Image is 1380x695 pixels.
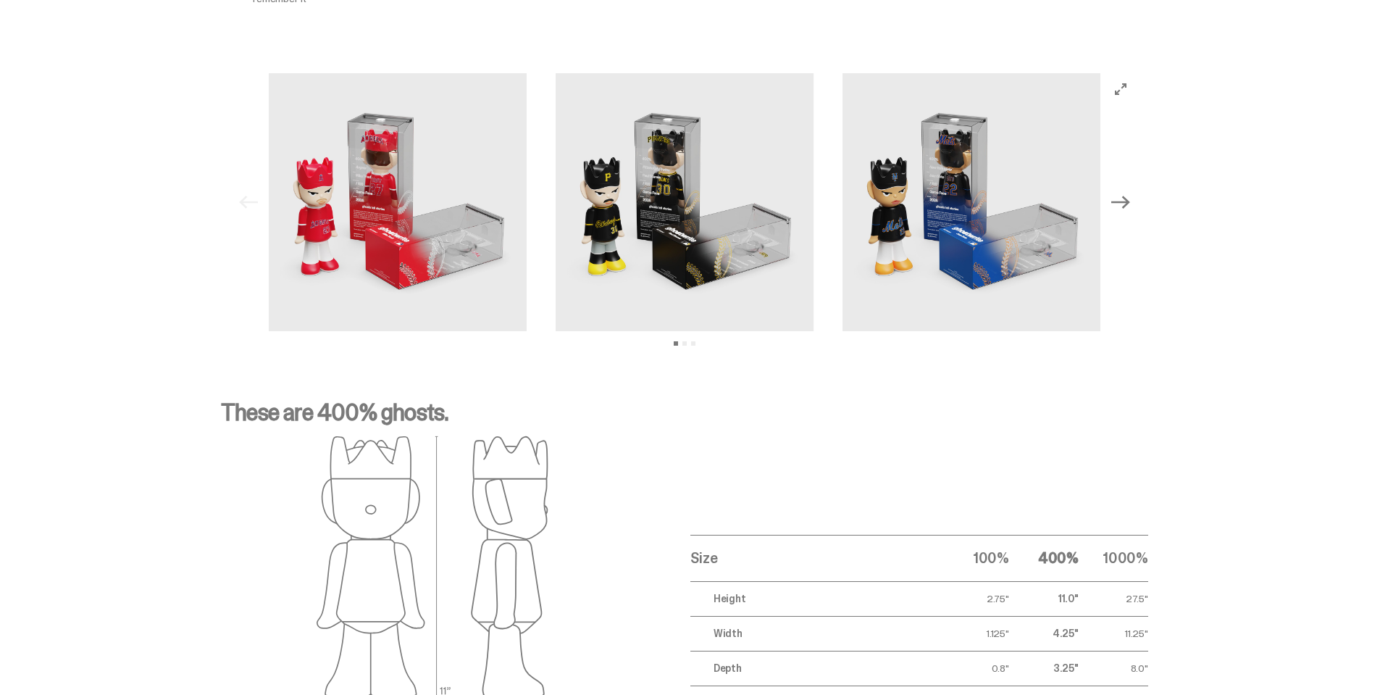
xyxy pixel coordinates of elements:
[690,581,940,616] td: Height
[1079,535,1148,581] th: 1000%
[1079,651,1148,686] td: 8.0"
[691,341,695,346] button: View slide 3
[1079,581,1148,616] td: 27.5"
[1112,80,1129,98] button: View full-screen
[1009,581,1079,616] td: 11.0"
[221,401,1148,436] p: These are 400% ghosts.
[269,73,527,331] img: 1_MLB_400_Media_Gallery_Trout.png
[690,535,940,581] th: Size
[1105,186,1137,218] button: Next
[690,651,940,686] td: Depth
[1079,616,1148,651] td: 11.25"
[1009,651,1079,686] td: 3.25"
[1009,535,1079,581] th: 400%
[940,651,1009,686] td: 0.8"
[940,535,1009,581] th: 100%
[690,616,940,651] td: Width
[674,341,678,346] button: View slide 1
[682,341,687,346] button: View slide 2
[556,73,814,331] img: 2_MLB_400_Media_Gallery_Skenes.png
[940,581,1009,616] td: 2.75"
[940,616,1009,651] td: 1.125"
[842,73,1100,331] img: 7_MLB_400_Media_Gallery_Soto.png
[1009,616,1079,651] td: 4.25"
